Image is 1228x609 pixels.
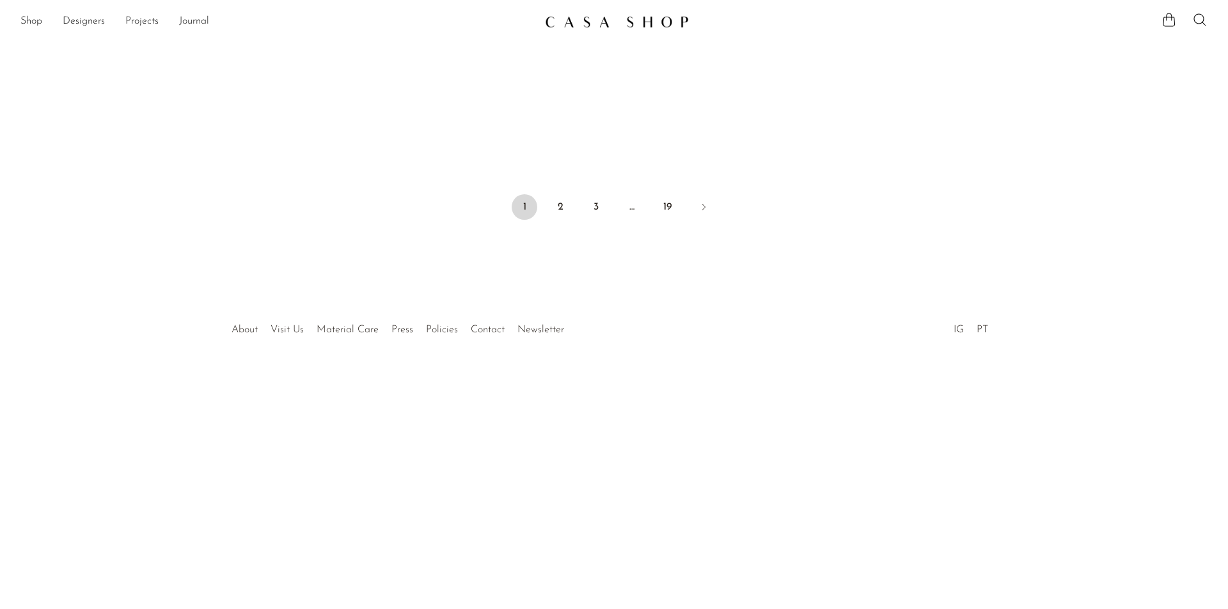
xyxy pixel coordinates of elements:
ul: Social Medias [947,314,995,339]
a: Contact [471,325,505,335]
a: PT [977,325,988,335]
a: 19 [655,194,681,220]
a: Shop [20,13,42,30]
ul: Quick links [225,314,571,339]
a: About [232,325,258,335]
a: Material Care [317,325,379,335]
a: IG [954,325,964,335]
a: 3 [583,194,609,220]
a: 2 [547,194,573,220]
a: Next [691,194,716,222]
a: Press [391,325,413,335]
ul: NEW HEADER MENU [20,11,535,33]
a: Policies [426,325,458,335]
a: Projects [125,13,159,30]
a: Journal [179,13,209,30]
a: Designers [63,13,105,30]
a: Visit Us [271,325,304,335]
span: … [619,194,645,220]
span: 1 [512,194,537,220]
nav: Desktop navigation [20,11,535,33]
